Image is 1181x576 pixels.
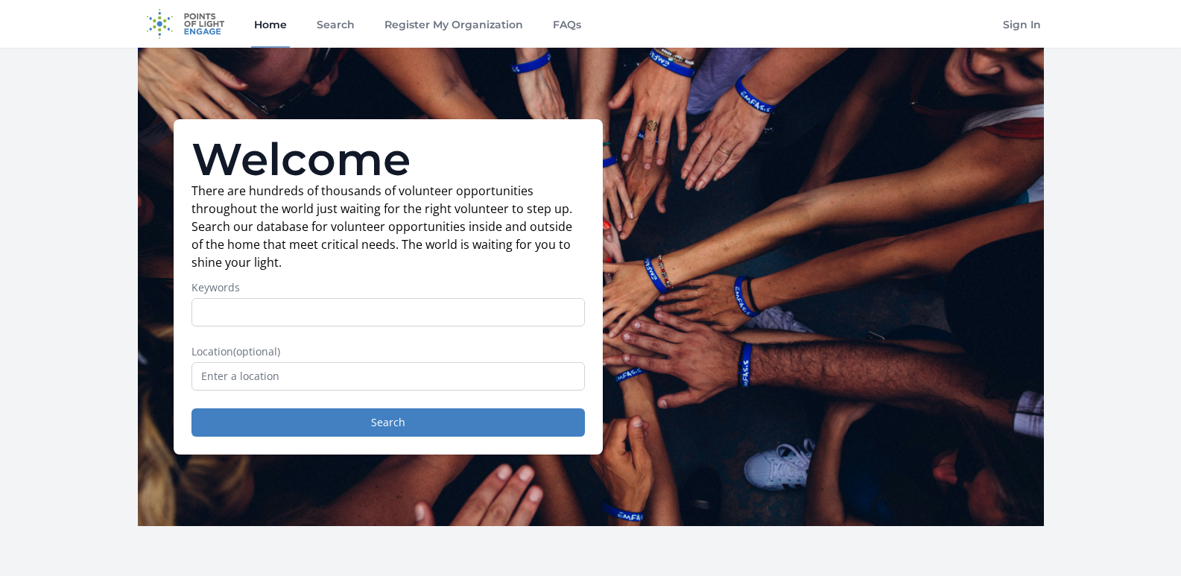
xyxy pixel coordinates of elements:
h1: Welcome [191,137,585,182]
label: Keywords [191,280,585,295]
p: There are hundreds of thousands of volunteer opportunities throughout the world just waiting for ... [191,182,585,271]
input: Enter a location [191,362,585,390]
label: Location [191,344,585,359]
span: (optional) [233,344,280,358]
button: Search [191,408,585,437]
